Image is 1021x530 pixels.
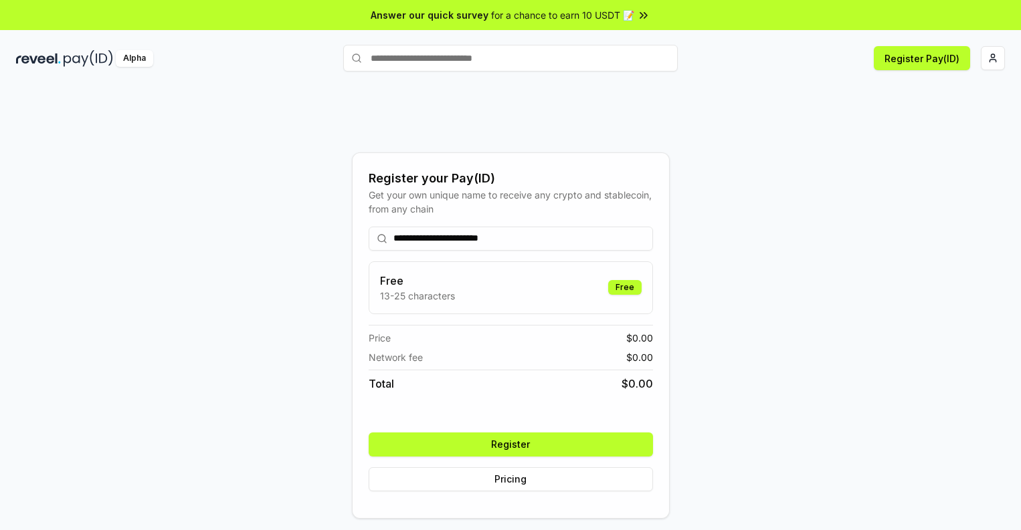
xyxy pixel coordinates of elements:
[369,188,653,216] div: Get your own unique name to receive any crypto and stablecoin, from any chain
[369,376,394,392] span: Total
[874,46,970,70] button: Register Pay(ID)
[369,350,423,364] span: Network fee
[626,350,653,364] span: $ 0.00
[371,8,488,22] span: Answer our quick survey
[622,376,653,392] span: $ 0.00
[380,273,455,289] h3: Free
[64,50,113,67] img: pay_id
[116,50,153,67] div: Alpha
[608,280,642,295] div: Free
[16,50,61,67] img: reveel_dark
[369,467,653,491] button: Pricing
[380,289,455,303] p: 13-25 characters
[369,331,391,345] span: Price
[491,8,634,22] span: for a chance to earn 10 USDT 📝
[369,432,653,456] button: Register
[369,169,653,188] div: Register your Pay(ID)
[626,331,653,345] span: $ 0.00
